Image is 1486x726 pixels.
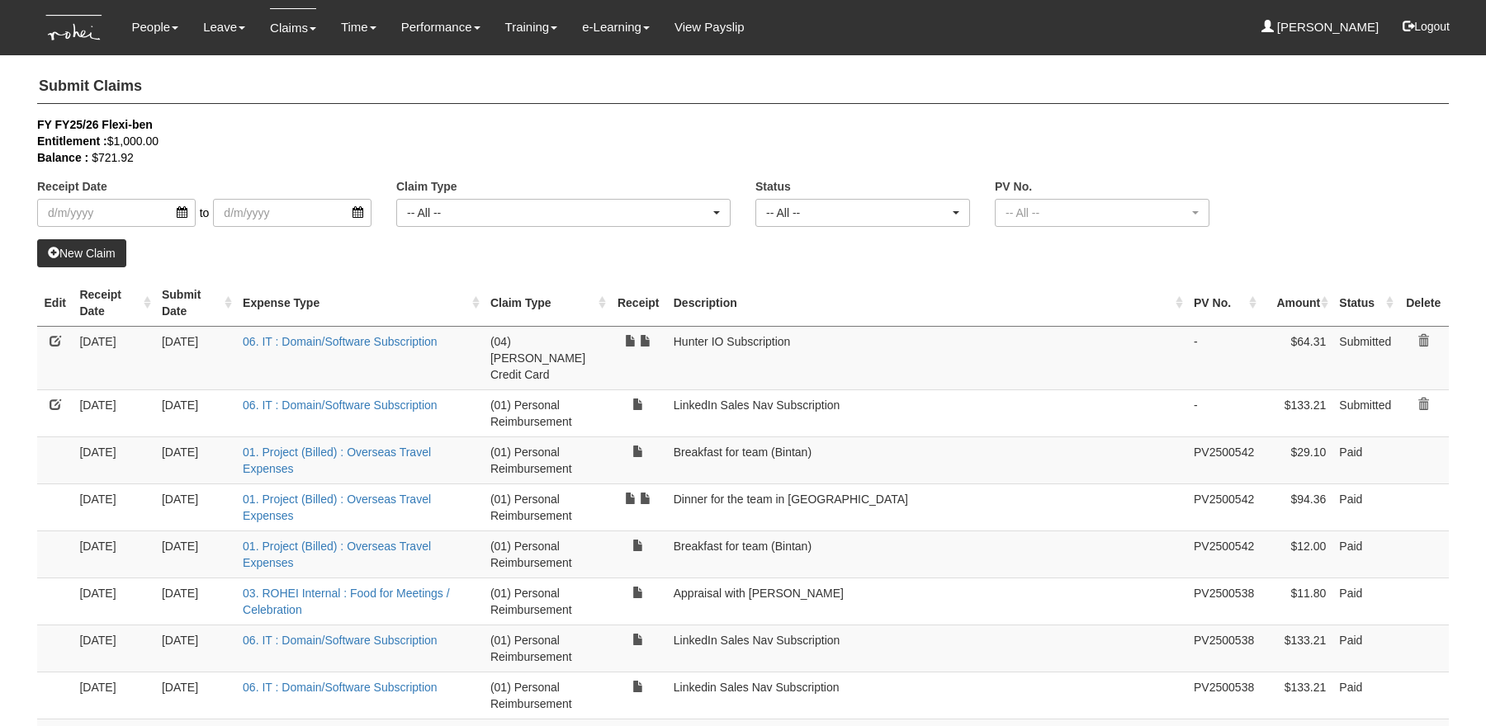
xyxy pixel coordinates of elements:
[667,672,1187,719] td: Linkedin Sales Nav Subscription
[155,436,236,483] td: [DATE]
[1187,672,1261,719] td: PV2500538
[674,8,745,46] a: View Payslip
[73,577,155,625] td: [DATE]
[243,540,431,569] a: 01. Project (Billed) : Overseas Travel Expenses
[1187,389,1261,436] td: -
[196,199,214,227] span: to
[37,151,88,164] b: Balance :
[1261,530,1332,577] td: $12.00
[155,483,236,530] td: [DATE]
[243,335,438,348] a: 06. IT : Domain/Software Subscription
[37,178,107,195] label: Receipt Date
[1261,436,1332,483] td: $29.10
[243,493,431,522] a: 01. Project (Billed) : Overseas Travel Expenses
[37,134,107,148] b: Entitlement :
[1261,8,1380,46] a: [PERSON_NAME]
[1187,625,1261,672] td: PV2500538
[236,280,484,327] th: Expense Type : activate to sort column ascending
[995,199,1209,227] button: -- All --
[73,326,155,389] td: [DATE]
[484,625,610,672] td: (01) Personal Reimbursement
[1398,280,1449,327] th: Delete
[73,625,155,672] td: [DATE]
[155,389,236,436] td: [DATE]
[243,587,450,616] a: 03. ROHEI Internal : Food for Meetings / Celebration
[213,199,371,227] input: d/m/yyyy
[667,326,1187,389] td: Hunter IO Subscription
[341,8,376,46] a: Time
[484,436,610,483] td: (01) Personal Reimbursement
[155,326,236,389] td: [DATE]
[155,625,236,672] td: [DATE]
[37,118,153,131] b: FY FY25/26 Flexi-ben
[73,672,155,719] td: [DATE]
[203,8,245,46] a: Leave
[484,326,610,389] td: (04) [PERSON_NAME] Credit Card
[766,205,949,221] div: -- All --
[1261,672,1332,719] td: $133.21
[270,8,316,47] a: Claims
[155,577,236,625] td: [DATE]
[505,8,558,46] a: Training
[243,398,438,412] a: 06. IT : Domain/Software Subscription
[484,389,610,436] td: (01) Personal Reimbursement
[1187,280,1261,327] th: PV No. : activate to sort column ascending
[37,199,196,227] input: d/m/yyyy
[1332,530,1398,577] td: Paid
[667,436,1187,483] td: Breakfast for team (Bintan)
[155,280,236,327] th: Submit Date : activate to sort column ascending
[755,178,791,195] label: Status
[1187,483,1261,530] td: PV2500542
[1332,577,1398,625] td: Paid
[667,530,1187,577] td: Breakfast for team (Bintan)
[1261,577,1332,625] td: $11.80
[1261,280,1332,327] th: Amount : activate to sort column ascending
[484,672,610,719] td: (01) Personal Reimbursement
[131,8,178,46] a: People
[243,445,431,475] a: 01. Project (Billed) : Overseas Travel Expenses
[667,483,1187,530] td: Dinner for the team in [GEOGRAPHIC_DATA]
[484,577,610,625] td: (01) Personal Reimbursement
[73,280,155,327] th: Receipt Date : activate to sort column ascending
[1261,326,1332,389] td: $64.31
[1261,483,1332,530] td: $94.36
[667,280,1187,327] th: Description : activate to sort column ascending
[73,389,155,436] td: [DATE]
[1187,530,1261,577] td: PV2500542
[37,133,1424,149] div: $1,000.00
[667,577,1187,625] td: Appraisal with [PERSON_NAME]
[484,483,610,530] td: (01) Personal Reimbursement
[1187,436,1261,483] td: PV2500542
[73,483,155,530] td: [DATE]
[1006,205,1189,221] div: -- All --
[1332,625,1398,672] td: Paid
[155,530,236,577] td: [DATE]
[243,634,438,647] a: 06. IT : Domain/Software Subscription
[484,280,610,327] th: Claim Type : activate to sort column ascending
[1187,577,1261,625] td: PV2500538
[667,625,1187,672] td: LinkedIn Sales Nav Subscription
[1332,483,1398,530] td: Paid
[755,199,970,227] button: -- All --
[1332,389,1398,436] td: Submitted
[1332,280,1398,327] th: Status : activate to sort column ascending
[396,199,731,227] button: -- All --
[37,239,126,267] a: New Claim
[396,178,457,195] label: Claim Type
[37,70,1449,104] h4: Submit Claims
[73,436,155,483] td: [DATE]
[92,151,134,164] span: $721.92
[1391,7,1461,46] button: Logout
[610,280,667,327] th: Receipt
[1261,389,1332,436] td: $133.21
[401,8,480,46] a: Performance
[1332,672,1398,719] td: Paid
[1187,326,1261,389] td: -
[1332,436,1398,483] td: Paid
[484,530,610,577] td: (01) Personal Reimbursement
[37,280,73,327] th: Edit
[155,672,236,719] td: [DATE]
[243,681,438,694] a: 06. IT : Domain/Software Subscription
[667,389,1187,436] td: LinkedIn Sales Nav Subscription
[1332,326,1398,389] td: Submitted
